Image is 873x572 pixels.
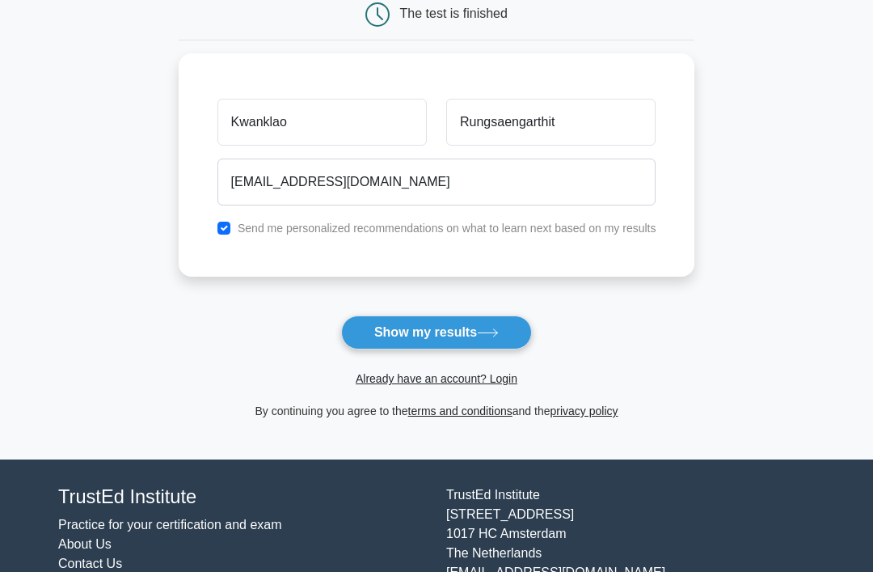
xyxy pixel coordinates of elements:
[408,405,512,417] a: terms and conditions
[58,485,427,508] h4: TrustEd Institute
[217,159,656,205] input: Email
[550,405,618,417] a: privacy policy
[217,99,427,146] input: First name
[238,222,656,235] label: Send me personalized recommendations on what to learn next based on my results
[169,401,705,421] div: By continuing you agree to the and the
[356,372,517,385] a: Already have an account? Login
[446,99,656,146] input: Last name
[341,316,532,350] button: Show my results
[58,537,112,551] a: About Us
[58,557,122,570] a: Contact Us
[400,6,508,20] div: The test is finished
[58,518,282,532] a: Practice for your certification and exam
